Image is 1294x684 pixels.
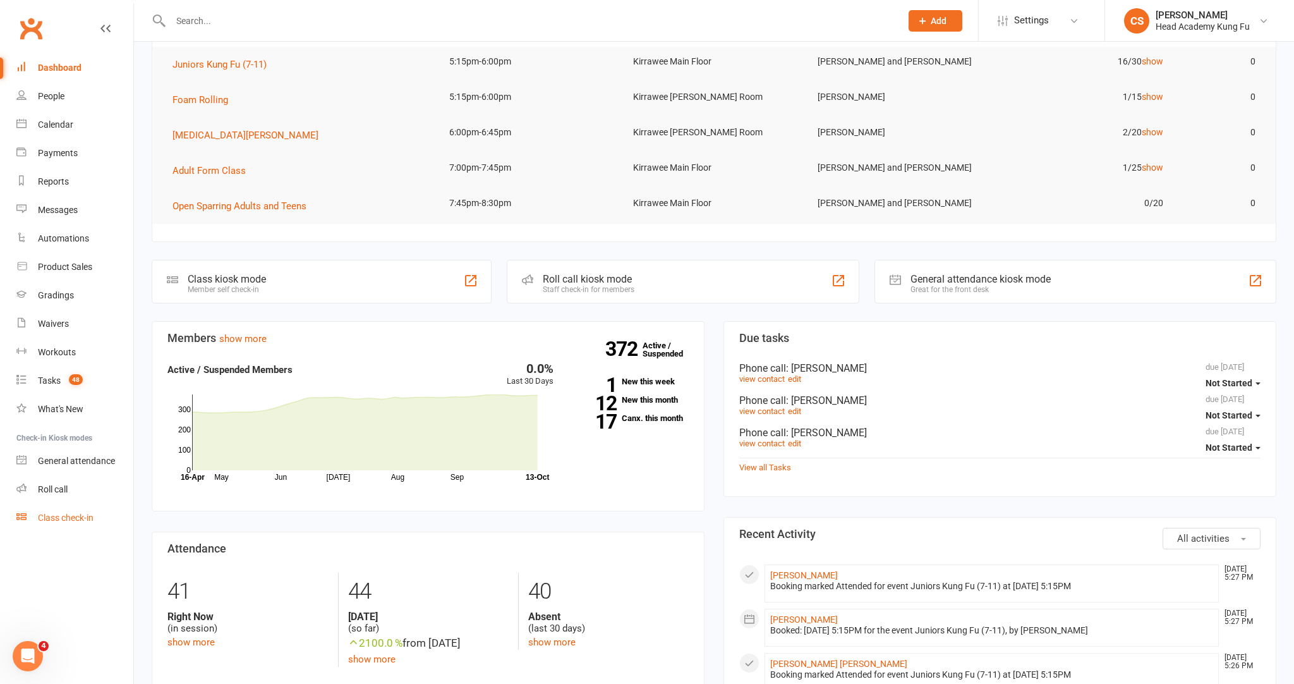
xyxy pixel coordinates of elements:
div: Automations [38,233,89,243]
strong: 372 [605,339,643,358]
span: Juniors Kung Fu (7-11) [172,59,267,70]
h3: Recent Activity [739,528,1261,540]
a: General attendance kiosk mode [16,447,133,475]
td: 1/15 [990,82,1175,112]
td: Kirrawee [PERSON_NAME] Room [622,82,806,112]
a: Class kiosk mode [16,504,133,532]
a: Automations [16,224,133,253]
a: show [1142,92,1163,102]
div: Head Academy Kung Fu [1156,21,1250,32]
a: edit [788,406,801,416]
h3: Members [167,332,689,345]
td: 7:45pm-8:30pm [438,188,622,218]
span: Foam Rolling [172,94,228,106]
a: Messages [16,196,133,224]
a: view contact [739,374,785,384]
div: Phone call [739,427,1261,439]
span: : [PERSON_NAME] [786,394,867,406]
button: [MEDICAL_DATA][PERSON_NAME] [172,128,327,143]
h3: Attendance [167,542,689,555]
td: 6:00pm-6:45pm [438,118,622,147]
span: 4 [39,641,49,651]
td: 0 [1175,47,1267,76]
a: Reports [16,168,133,196]
div: What's New [38,404,83,414]
div: Messages [38,205,78,215]
h3: Due tasks [739,332,1261,345]
td: 1/25 [990,153,1175,183]
button: Not Started [1206,436,1261,459]
a: show [1142,162,1163,173]
span: Settings [1014,6,1049,35]
td: 0 [1175,188,1267,218]
a: Tasks 48 [16,367,133,395]
span: 2100.0 % [348,637,402,649]
div: Phone call [739,394,1261,406]
div: 44 [348,573,509,611]
div: Calendar [38,119,73,130]
a: Gradings [16,281,133,310]
div: Member self check-in [188,285,266,294]
a: view contact [739,439,785,448]
td: 5:15pm-6:00pm [438,82,622,112]
div: Class kiosk mode [188,273,266,285]
span: Open Sparring Adults and Teens [172,200,306,212]
a: Calendar [16,111,133,139]
strong: [DATE] [348,611,509,623]
div: (in session) [167,611,329,635]
td: Kirrawee Main Floor [622,47,806,76]
span: Not Started [1206,443,1252,453]
a: view contact [739,406,785,416]
span: Adult Form Class [172,165,246,176]
div: Waivers [38,319,69,329]
strong: 12 [572,394,617,413]
div: Phone call [739,362,1261,374]
strong: Active / Suspended Members [167,364,293,376]
td: 7:00pm-7:45pm [438,153,622,183]
iframe: Intercom live chat [13,641,43,671]
td: Kirrawee Main Floor [622,153,806,183]
div: Gradings [38,290,74,300]
div: Last 30 Days [507,362,553,388]
time: [DATE] 5:27 PM [1218,565,1260,582]
a: 17Canx. this month [572,414,689,422]
a: People [16,82,133,111]
div: Reports [38,176,69,186]
span: : [PERSON_NAME] [786,362,867,374]
a: Roll call [16,475,133,504]
td: 0 [1175,82,1267,112]
div: Roll call [38,484,68,494]
button: Foam Rolling [172,92,237,107]
strong: 17 [572,412,617,431]
time: [DATE] 5:27 PM [1218,609,1260,626]
td: 0/20 [990,188,1175,218]
div: 0.0% [507,362,553,375]
div: Great for the front desk [910,285,1051,294]
a: Waivers [16,310,133,338]
input: Search... [167,12,893,30]
a: What's New [16,395,133,424]
a: Workouts [16,338,133,367]
a: Clubworx [15,13,47,44]
strong: Absent [528,611,689,623]
div: General attendance kiosk mode [910,273,1051,285]
a: show more [219,333,267,345]
span: [MEDICAL_DATA][PERSON_NAME] [172,130,318,141]
strong: Right Now [167,611,329,623]
div: Roll call kiosk mode [543,273,634,285]
time: [DATE] 5:26 PM [1218,654,1260,670]
a: edit [788,374,801,384]
button: Not Started [1206,372,1261,394]
td: 0 [1175,153,1267,183]
td: 5:15pm-6:00pm [438,47,622,76]
a: show more [167,637,215,648]
span: Add [931,16,946,26]
a: [PERSON_NAME] [PERSON_NAME] [770,659,907,669]
td: [PERSON_NAME] [806,118,991,147]
a: Payments [16,139,133,168]
div: 40 [528,573,689,611]
button: Juniors Kung Fu (7-11) [172,57,275,72]
a: Product Sales [16,253,133,281]
div: Booking marked Attended for event Juniors Kung Fu (7-11) at [DATE] 5:15PM [770,581,1213,592]
div: Payments [38,148,78,158]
